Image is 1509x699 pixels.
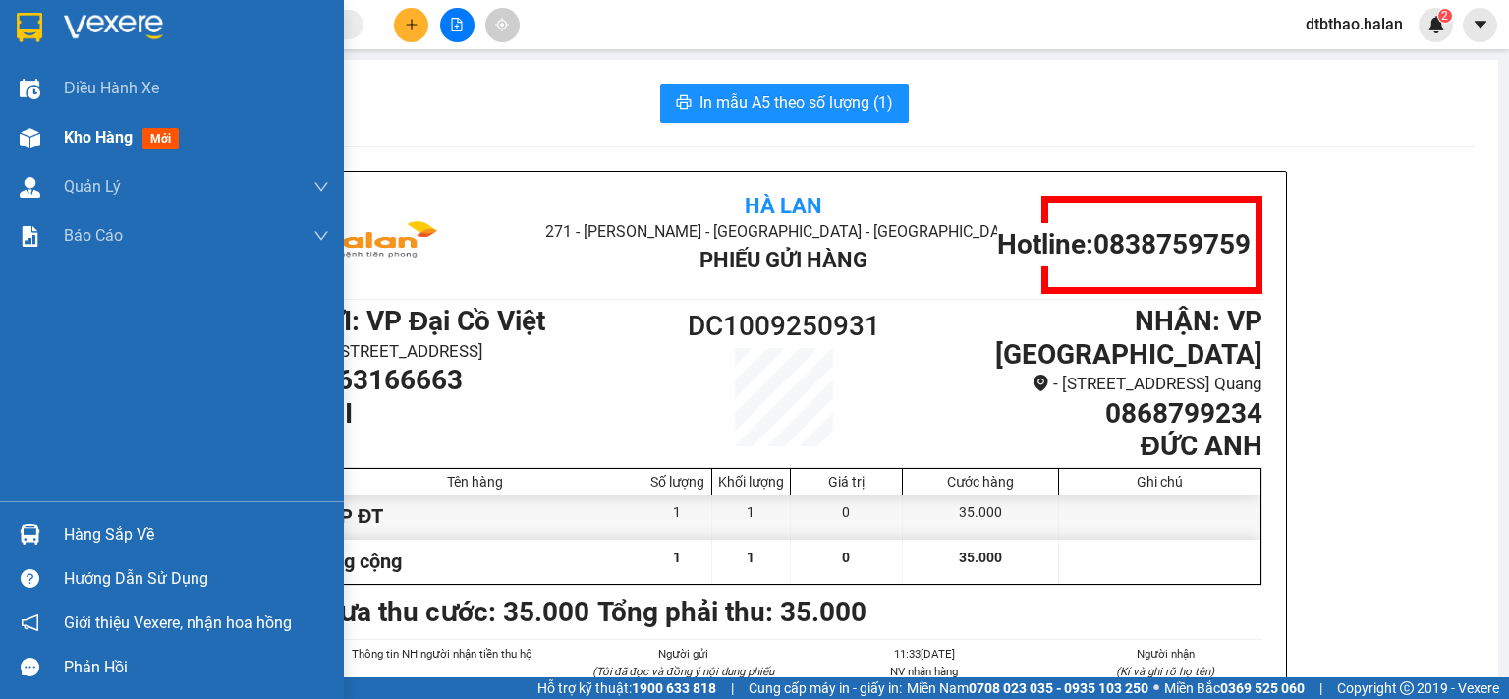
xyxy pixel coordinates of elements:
[21,569,39,588] span: question-circle
[1319,677,1322,699] span: |
[20,524,40,545] img: warehouse-icon
[306,196,453,294] img: logo.jpg
[749,677,902,699] span: Cung cấp máy in - giấy in:
[995,305,1262,371] b: NHẬN : VP [GEOGRAPHIC_DATA]
[306,596,589,628] b: Chưa thu cước : 35.000
[712,495,791,539] div: 1
[699,90,893,115] span: In mẫu A5 theo số lượng (1)
[959,550,1002,565] span: 35.000
[306,397,664,431] h1: NHI
[1220,680,1305,696] strong: 0369 525 060
[827,663,1022,680] li: NV nhận hàng
[21,658,39,676] span: message
[307,495,643,539] div: HỘP ĐT
[1290,12,1419,36] span: dtbthao.halan
[1427,16,1445,33] img: icon-new-feature
[64,653,329,682] div: Phản hồi
[142,128,179,149] span: mới
[731,677,734,699] span: |
[842,550,850,565] span: 0
[587,645,781,663] li: Người gửi
[312,474,638,490] div: Tên hàng
[306,305,545,337] b: GỬI : VP Đại Cồ Việt
[450,18,464,31] span: file-add
[17,13,42,42] img: logo-vxr
[904,371,1262,397] li: - [STREET_ADDRESS] Quang
[440,8,475,42] button: file-add
[1033,375,1049,391] span: environment
[64,128,133,146] span: Kho hàng
[747,550,754,565] span: 1
[64,520,329,550] div: Hàng sắp về
[907,677,1148,699] span: Miền Nam
[827,645,1022,663] li: 11:33[DATE]
[21,613,39,632] span: notification
[1164,677,1305,699] span: Miền Bắc
[20,79,40,99] img: warehouse-icon
[1064,474,1256,490] div: Ghi chú
[1472,16,1489,33] span: caret-down
[648,474,706,490] div: Số lượng
[394,8,428,42] button: plus
[312,550,402,573] span: Tổng cộng
[717,474,785,490] div: Khối lượng
[345,645,539,663] li: Thông tin NH người nhận tiền thu hộ
[699,248,867,272] b: Phiếu Gửi Hàng
[904,430,1262,463] h1: ĐỨC ANH
[796,474,897,490] div: Giá trị
[313,228,329,244] span: down
[969,680,1148,696] strong: 0708 023 035 - 0935 103 250
[997,228,1251,262] h1: Hotline: 0838759759
[313,179,329,195] span: down
[1441,9,1448,23] span: 2
[673,550,681,565] span: 1
[904,397,1262,431] h1: 0868799234
[20,128,40,148] img: warehouse-icon
[64,223,123,248] span: Báo cáo
[20,177,40,198] img: warehouse-icon
[676,94,692,113] span: printer
[908,474,1053,490] div: Cước hàng
[592,665,774,696] i: (Tôi đã đọc và đồng ý nội dung phiếu gửi hàng)
[597,596,866,628] b: Tổng phải thu: 35.000
[64,174,121,199] span: Quản Lý
[903,495,1059,539] div: 35.000
[791,495,903,539] div: 0
[20,226,40,247] img: solution-icon
[1116,665,1214,678] i: (Kí và ghi rõ họ tên)
[64,611,292,635] span: Giới thiệu Vexere, nhận hoa hồng
[495,18,509,31] span: aim
[643,495,712,539] div: 1
[1153,684,1159,692] span: ⚪️
[306,364,664,397] h1: 0363166663
[1069,645,1263,663] li: Người nhận
[64,564,329,594] div: Hướng dẫn sử dụng
[632,680,716,696] strong: 1900 633 818
[1438,9,1452,23] sup: 2
[405,18,419,31] span: plus
[745,194,822,218] b: Hà Lan
[537,677,716,699] span: Hỗ trợ kỹ thuật:
[660,84,909,123] button: printerIn mẫu A5 theo số lượng (1)
[465,219,1102,244] li: 271 - [PERSON_NAME] - [GEOGRAPHIC_DATA] - [GEOGRAPHIC_DATA]
[306,338,664,365] li: - [STREET_ADDRESS]
[64,76,159,100] span: Điều hành xe
[485,8,520,42] button: aim
[1463,8,1497,42] button: caret-down
[664,305,904,348] h1: DC1009250931
[1400,681,1414,695] span: copyright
